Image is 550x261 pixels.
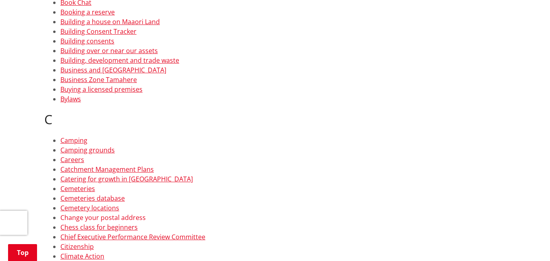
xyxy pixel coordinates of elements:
a: Cemetery locations [60,203,119,212]
a: Buying a licensed premises [60,85,143,94]
a: Building Consent Tracker [60,27,136,36]
a: Cemeteries [60,184,95,193]
a: Cemeteries database [60,194,125,203]
a: Business Zone Tamahere [60,75,137,84]
a: Camping [60,136,87,145]
a: Business and [GEOGRAPHIC_DATA] [60,66,166,74]
a: Catering for growth in [GEOGRAPHIC_DATA] [60,175,193,183]
a: Booking a reserve [60,8,115,16]
a: Catchment Management Plans [60,165,154,174]
a: Building over or near our assets [60,46,158,55]
h2: C [44,112,506,127]
a: Bylaws [60,95,81,103]
a: Building, development and trade waste [60,56,179,65]
a: Careers [60,155,84,164]
a: Camping grounds [60,146,115,154]
a: Change your postal address [60,213,146,222]
a: Citizenship [60,242,94,251]
a: Chief Executive Performance Review Committee [60,232,205,241]
a: Top [8,244,37,261]
a: Building a house on Maaori Land [60,17,160,26]
a: Building consents [60,37,114,45]
a: Chess class for beginners [60,223,138,232]
iframe: Messenger Launcher [513,227,542,256]
a: Climate Action [60,252,104,261]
